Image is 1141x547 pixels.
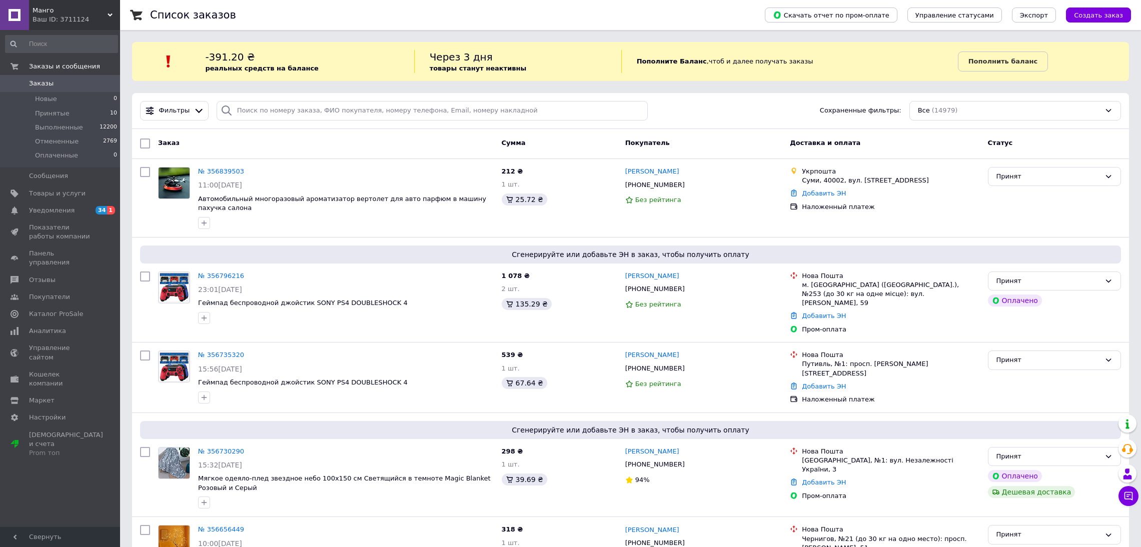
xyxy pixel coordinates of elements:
[802,491,979,500] div: Пром-оплата
[198,525,244,533] a: № 356656449
[625,525,679,535] a: [PERSON_NAME]
[217,101,648,120] input: Поиск по номеру заказа, ФИО покупателя, номеру телефона, Email, номеру накладной
[430,64,527,72] b: товары станут неактивны
[198,299,408,306] a: Геймпад беспроводной джойстик SONY PS4 DOUBLESHOCK 4
[29,448,103,457] div: Prom топ
[29,430,103,458] span: [DEMOGRAPHIC_DATA] и счета
[502,447,523,455] span: 298 ₴
[502,473,547,485] div: 39.69 ₴
[158,167,190,199] a: Фото товару
[502,364,520,372] span: 1 шт.
[158,271,190,303] a: Фото товару
[802,280,979,308] div: м. [GEOGRAPHIC_DATA] ([GEOGRAPHIC_DATA].), №253 (до 30 кг на одне місце): вул. [PERSON_NAME], 59
[198,181,242,189] span: 11:00[DATE]
[996,529,1100,540] div: Принят
[114,94,117,103] span: 0
[988,486,1075,498] div: Дешевая доставка
[802,395,979,404] div: Наложенный платеж
[625,285,685,292] span: [PHONE_NUMBER]
[29,292,70,301] span: Покупатели
[996,171,1100,182] div: Принят
[29,343,93,361] span: Управление сайтом
[502,351,523,358] span: 539 ₴
[198,195,486,212] span: Автомобильный многоразовый ароматизатор вертолет для авто парфюм в машину пахучка салона
[502,539,520,546] span: 1 шт.
[198,461,242,469] span: 15:32[DATE]
[1056,11,1131,18] a: Создать заказ
[110,109,117,118] span: 10
[502,272,530,279] span: 1 078 ₴
[29,413,66,422] span: Настройки
[802,202,979,211] div: Наложенный платеж
[988,294,1042,306] div: Оплачено
[802,271,979,280] div: Нова Пошта
[802,325,979,334] div: Пром-оплата
[33,15,120,24] div: Ваш ID: 3711124
[430,51,493,63] span: Через 3 дня
[198,378,408,386] a: Геймпад беспроводной джойстик SONY PS4 DOUBLESHOCK 4
[958,51,1048,71] a: Пополнить баланс
[802,167,979,176] div: Укрпошта
[114,151,117,160] span: 0
[802,525,979,534] div: Нова Пошта
[996,451,1100,462] div: Принят
[802,382,846,390] a: Добавить ЭН
[820,106,901,115] span: Сохраненные фильтры:
[802,456,979,474] div: [GEOGRAPHIC_DATA], №1: вул. Незалежності України, 3
[29,189,86,198] span: Товары и услуги
[1012,7,1056,22] button: Экспорт
[968,57,1037,65] b: Пополнить баланс
[33,6,108,15] span: Манго
[29,326,66,335] span: Аналитика
[625,167,679,176] a: [PERSON_NAME]
[159,106,190,115] span: Фильтры
[159,167,190,198] img: Фото товару
[802,359,979,377] div: Путивль, №1: просп. [PERSON_NAME][STREET_ADDRESS]
[625,364,685,372] span: [PHONE_NUMBER]
[625,271,679,281] a: [PERSON_NAME]
[29,206,75,215] span: Уведомления
[1020,11,1048,19] span: Экспорт
[988,470,1042,482] div: Оплачено
[35,109,70,118] span: Принятые
[637,57,707,65] b: Пополните Баланс
[625,350,679,360] a: [PERSON_NAME]
[198,167,244,175] a: № 356839503
[29,309,83,318] span: Каталог ProSale
[1066,7,1131,22] button: Создать заказ
[1118,486,1138,506] button: Чат с покупателем
[35,137,79,146] span: Отмененные
[205,51,255,63] span: -391.20 ₴
[635,380,681,387] span: Без рейтинга
[198,447,244,455] a: № 356730290
[144,425,1117,435] span: Сгенерируйте или добавьте ЭН в заказ, чтобы получить оплату
[29,370,93,388] span: Кошелек компании
[802,312,846,319] a: Добавить ЭН
[35,94,57,103] span: Новые
[502,167,523,175] span: 212 ₴
[802,176,979,185] div: Суми, 40002, вул. [STREET_ADDRESS]
[158,139,180,146] span: Заказ
[198,365,242,373] span: 15:56[DATE]
[625,447,679,456] a: [PERSON_NAME]
[29,275,56,284] span: Отзывы
[159,351,190,382] img: Фото товару
[502,139,526,146] span: Сумма
[907,7,1002,22] button: Управление статусами
[790,139,860,146] span: Доставка и оплата
[205,64,319,72] b: реальных средств на балансе
[773,10,889,19] span: Скачать отчет по пром-оплате
[635,476,650,483] span: 94%
[144,249,1117,259] span: Сгенерируйте или добавьте ЭН в заказ, чтобы получить оплату
[198,285,242,293] span: 23:01[DATE]
[625,539,685,546] span: [PHONE_NUMBER]
[996,276,1100,286] div: Принят
[502,377,547,389] div: 67.64 ₴
[159,272,190,302] img: Фото товару
[765,7,897,22] button: Скачать отчет по пром-оплате
[502,180,520,188] span: 1 шт.
[802,447,979,456] div: Нова Пошта
[198,474,491,491] a: Мягкое одеяло-плед звездное небо 100х150 см Светящийся в темноте Magic Blanket Розовый и Серый
[988,139,1013,146] span: Статус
